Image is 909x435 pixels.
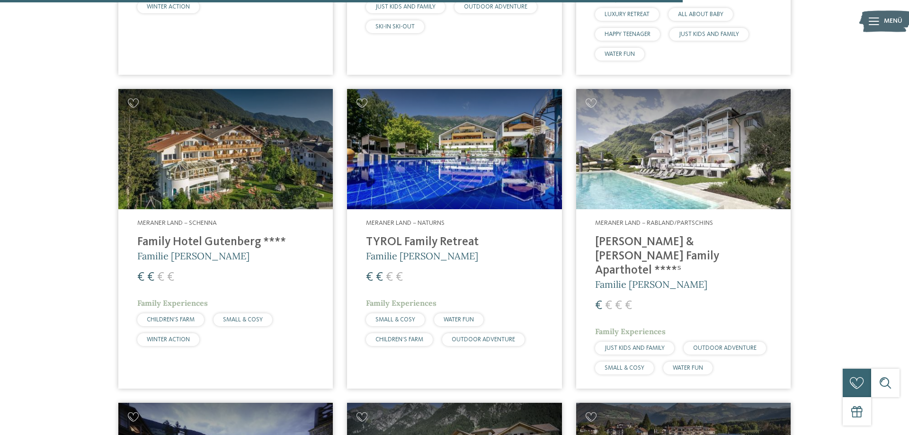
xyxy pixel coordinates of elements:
span: OUTDOOR ADVENTURE [464,4,527,10]
span: LUXURY RETREAT [605,11,650,18]
img: Familienhotels gesucht? Hier findet ihr die besten! [576,89,791,210]
span: Familie [PERSON_NAME] [137,250,250,262]
span: SMALL & COSY [375,317,415,323]
span: SMALL & COSY [605,365,644,371]
h4: [PERSON_NAME] & [PERSON_NAME] Family Aparthotel ****ˢ [595,235,772,278]
span: € [396,271,403,284]
a: Familienhotels gesucht? Hier findet ihr die besten! Meraner Land – Naturns TYROL Family Retreat F... [347,89,561,389]
span: Familie [PERSON_NAME] [366,250,478,262]
span: Meraner Land – Rabland/Partschins [595,220,713,226]
span: CHILDREN’S FARM [147,317,195,323]
span: Meraner Land – Schenna [137,220,217,226]
span: € [366,271,373,284]
span: Family Experiences [366,298,437,308]
span: € [137,271,144,284]
img: Familien Wellness Residence Tyrol **** [347,89,561,210]
span: JUST KIDS AND FAMILY [375,4,436,10]
span: WINTER ACTION [147,4,190,10]
span: € [157,271,164,284]
span: € [625,300,632,312]
span: € [605,300,612,312]
span: WATER FUN [444,317,474,323]
span: € [615,300,622,312]
span: Meraner Land – Naturns [366,220,445,226]
span: OUTDOOR ADVENTURE [452,337,515,343]
span: HAPPY TEENAGER [605,31,651,37]
span: € [167,271,174,284]
span: Family Experiences [137,298,208,308]
span: ALL ABOUT BABY [678,11,723,18]
h4: TYROL Family Retreat [366,235,543,249]
span: SMALL & COSY [223,317,263,323]
a: Familienhotels gesucht? Hier findet ihr die besten! Meraner Land – Rabland/Partschins [PERSON_NAM... [576,89,791,389]
img: Family Hotel Gutenberg **** [118,89,333,210]
span: Familie [PERSON_NAME] [595,278,707,290]
h4: Family Hotel Gutenberg **** [137,235,314,249]
span: € [147,271,154,284]
span: € [386,271,393,284]
span: JUST KIDS AND FAMILY [605,345,665,351]
span: SKI-IN SKI-OUT [375,24,415,30]
span: OUTDOOR ADVENTURE [693,345,757,351]
span: Family Experiences [595,327,666,336]
span: CHILDREN’S FARM [375,337,423,343]
span: € [376,271,383,284]
span: JUST KIDS AND FAMILY [679,31,739,37]
a: Familienhotels gesucht? Hier findet ihr die besten! Meraner Land – Schenna Family Hotel Gutenberg... [118,89,333,389]
span: € [595,300,602,312]
span: WATER FUN [673,365,703,371]
span: WATER FUN [605,51,635,57]
span: WINTER ACTION [147,337,190,343]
